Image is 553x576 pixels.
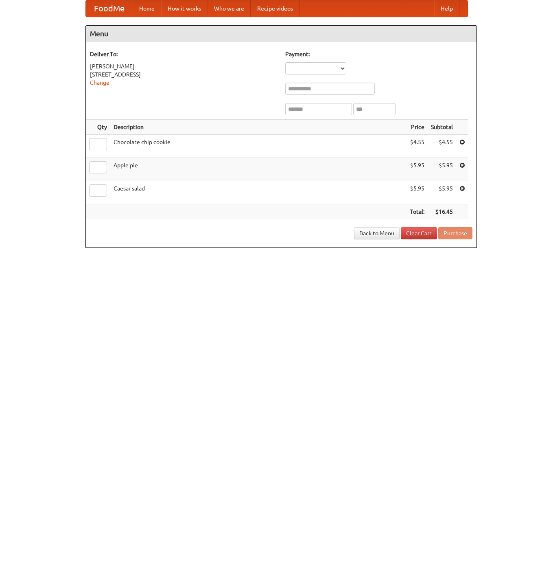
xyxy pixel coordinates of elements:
[90,79,109,86] a: Change
[86,26,476,42] h4: Menu
[434,0,459,17] a: Help
[428,181,456,204] td: $5.95
[401,227,437,239] a: Clear Cart
[90,50,277,58] h5: Deliver To:
[110,135,407,158] td: Chocolate chip cookie
[86,0,133,17] a: FoodMe
[110,120,407,135] th: Description
[438,227,472,239] button: Purchase
[407,120,428,135] th: Price
[251,0,299,17] a: Recipe videos
[133,0,161,17] a: Home
[110,181,407,204] td: Caesar salad
[110,158,407,181] td: Apple pie
[428,120,456,135] th: Subtotal
[407,204,428,219] th: Total:
[90,70,277,79] div: [STREET_ADDRESS]
[161,0,208,17] a: How it works
[407,158,428,181] td: $5.95
[285,50,472,58] h5: Payment:
[428,204,456,219] th: $16.45
[407,135,428,158] td: $4.55
[354,227,400,239] a: Back to Menu
[428,158,456,181] td: $5.95
[90,62,277,70] div: [PERSON_NAME]
[208,0,251,17] a: Who we are
[407,181,428,204] td: $5.95
[428,135,456,158] td: $4.55
[86,120,110,135] th: Qty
